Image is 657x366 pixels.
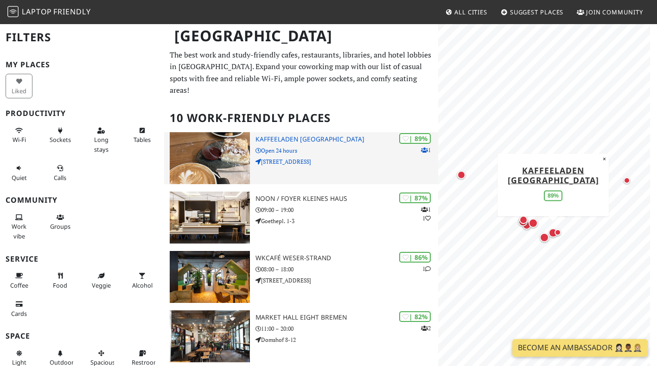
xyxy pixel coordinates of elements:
a: noon / Foyer Kleines Haus | 87% 11 noon / Foyer Kleines Haus 09:00 – 19:00 Goethepl. 1-3 [164,192,438,244]
span: Credit cards [11,309,27,318]
div: Map marker [535,228,554,247]
button: Alcohol [129,268,156,293]
button: Coffee [6,268,32,293]
h3: Market Hall Eight Bremen [255,314,438,321]
span: Coffee [10,281,28,289]
p: 09:00 – 19:00 [255,205,438,214]
div: | 82% [399,311,431,322]
button: Groups [47,210,74,234]
div: Map marker [549,223,567,242]
div: | 89% [399,133,431,144]
span: Power sockets [50,135,71,144]
p: 08:00 – 18:00 [255,265,438,274]
span: Suggest Places [510,8,564,16]
span: Friendly [53,6,90,17]
div: Map marker [452,166,471,184]
a: LaptopFriendly LaptopFriendly [7,4,91,20]
span: Veggie [92,281,111,289]
span: Long stays [94,135,108,153]
span: Group tables [50,222,70,231]
div: Map marker [618,171,636,190]
p: 1 1 [421,205,431,223]
span: All Cities [454,8,487,16]
button: Close popup [600,154,609,164]
span: Video/audio calls [54,173,66,182]
p: 1 [421,146,431,154]
button: Tables [129,123,156,148]
img: Market Hall Eight Bremen [170,310,250,362]
h3: WKcafé WESER-Strand [255,254,438,262]
div: Map marker [514,211,533,229]
button: Cards [6,296,32,321]
a: Suggest Places [497,4,568,20]
span: Join Community [586,8,643,16]
div: Map marker [514,212,532,231]
div: Map marker [544,224,562,242]
div: Map marker [556,202,575,221]
span: Quiet [12,173,27,182]
div: | 86% [399,252,431,263]
p: [STREET_ADDRESS] [255,276,438,285]
button: Wi-Fi [6,123,32,148]
p: 1 [422,264,431,273]
button: Food [47,268,74,293]
a: All Cities [441,4,491,20]
h3: Community [6,196,159,205]
button: Veggie [88,268,115,293]
button: Quiet [6,161,32,185]
h3: Productivity [6,109,159,118]
a: WKcafé WESER-Strand | 86% 1 WKcafé WESER-Strand 08:00 – 18:00 [STREET_ADDRESS] [164,251,438,303]
img: noon / Foyer Kleines Haus [170,192,250,244]
h3: Space [6,332,159,340]
a: Market Hall Eight Bremen | 82% 2 Market Hall Eight Bremen 11:00 – 20:00 Domshof 8-12 [164,310,438,362]
h2: Filters [6,23,159,51]
img: Kaffeeladen Bremen [170,132,250,184]
span: Stable Wi-Fi [13,135,26,144]
h1: [GEOGRAPHIC_DATA] [167,23,436,49]
button: Sockets [47,123,74,148]
a: Kaffeeladen [GEOGRAPHIC_DATA] [507,164,599,185]
p: [STREET_ADDRESS] [255,157,438,166]
h3: noon / Foyer Kleines Haus [255,195,438,203]
p: Domshof 8-12 [255,335,438,344]
div: Map marker [524,214,542,232]
span: People working [12,222,26,240]
a: Join Community [573,4,647,20]
p: 11:00 – 20:00 [255,324,438,333]
h3: My Places [6,60,159,69]
button: Work vibe [6,210,32,244]
a: Kaffeeladen Bremen | 89% 1 Kaffeeladen [GEOGRAPHIC_DATA] Open 24 hours [STREET_ADDRESS] [164,132,438,184]
p: Open 24 hours [255,146,438,155]
div: | 87% [399,193,431,203]
p: Goethepl. 1-3 [255,217,438,225]
div: 89% [544,190,562,201]
img: LaptopFriendly [7,6,19,17]
span: Alcohol [132,281,153,289]
p: 2 [421,324,431,333]
h3: Kaffeeladen [GEOGRAPHIC_DATA] [255,135,438,143]
span: Laptop [22,6,52,17]
h2: 10 Work-Friendly Places [170,104,432,132]
button: Calls [47,161,74,185]
button: Long stays [88,123,115,157]
span: Food [53,281,67,289]
span: Work-friendly tables [134,135,151,144]
img: WKcafé WESER-Strand [170,251,250,303]
div: Map marker [517,216,536,235]
p: The best work and study-friendly cafes, restaurants, libraries, and hotel lobbies in [GEOGRAPHIC_... [170,49,432,96]
h3: Service [6,255,159,263]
